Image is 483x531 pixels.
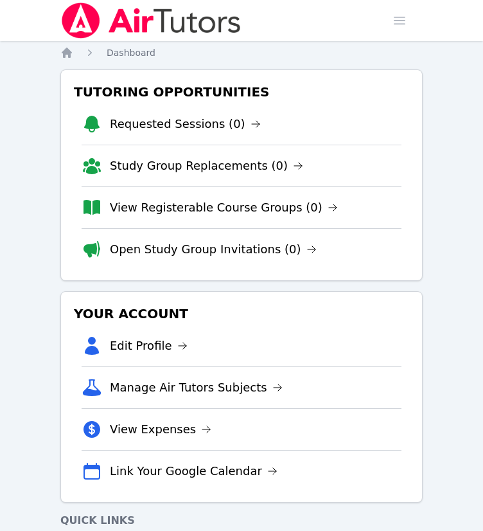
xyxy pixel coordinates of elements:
a: Open Study Group Invitations (0) [110,240,317,258]
h3: Your Account [71,302,412,325]
a: Study Group Replacements (0) [110,157,303,175]
h3: Tutoring Opportunities [71,80,412,104]
a: Dashboard [107,46,155,59]
h4: Quick Links [60,513,423,528]
a: Manage Air Tutors Subjects [110,379,283,397]
nav: Breadcrumb [60,46,423,59]
a: View Registerable Course Groups (0) [110,199,338,217]
a: View Expenses [110,420,211,438]
a: Requested Sessions (0) [110,115,261,133]
span: Dashboard [107,48,155,58]
img: Air Tutors [60,3,242,39]
a: Link Your Google Calendar [110,462,277,480]
a: Edit Profile [110,337,188,355]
